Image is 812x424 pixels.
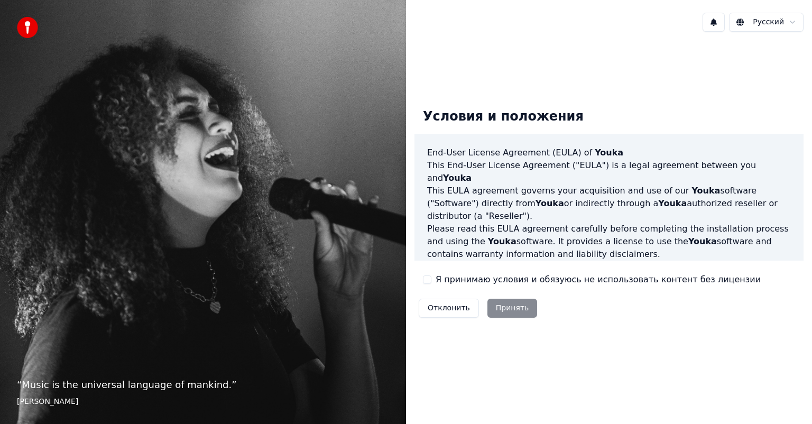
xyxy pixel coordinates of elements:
[658,198,687,208] span: Youka
[427,261,791,311] p: If you register for a free trial of the software, this EULA agreement will also govern that trial...
[427,185,791,223] p: This EULA agreement governs your acquisition and use of our software ("Software") directly from o...
[17,377,389,392] p: “ Music is the universal language of mankind. ”
[427,159,791,185] p: This End-User License Agreement ("EULA") is a legal agreement between you and
[419,299,479,318] button: Отклонить
[427,146,791,159] h3: End-User License Agreement (EULA) of
[595,148,623,158] span: Youka
[688,236,717,246] span: Youka
[17,17,38,38] img: youka
[443,173,472,183] span: Youka
[414,100,592,134] div: Условия и положения
[436,273,761,286] label: Я принимаю условия и обязуюсь не использовать контент без лицензии
[691,186,720,196] span: Youka
[427,223,791,261] p: Please read this EULA agreement carefully before completing the installation process and using th...
[536,198,564,208] span: Youka
[488,236,516,246] span: Youka
[17,397,389,407] footer: [PERSON_NAME]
